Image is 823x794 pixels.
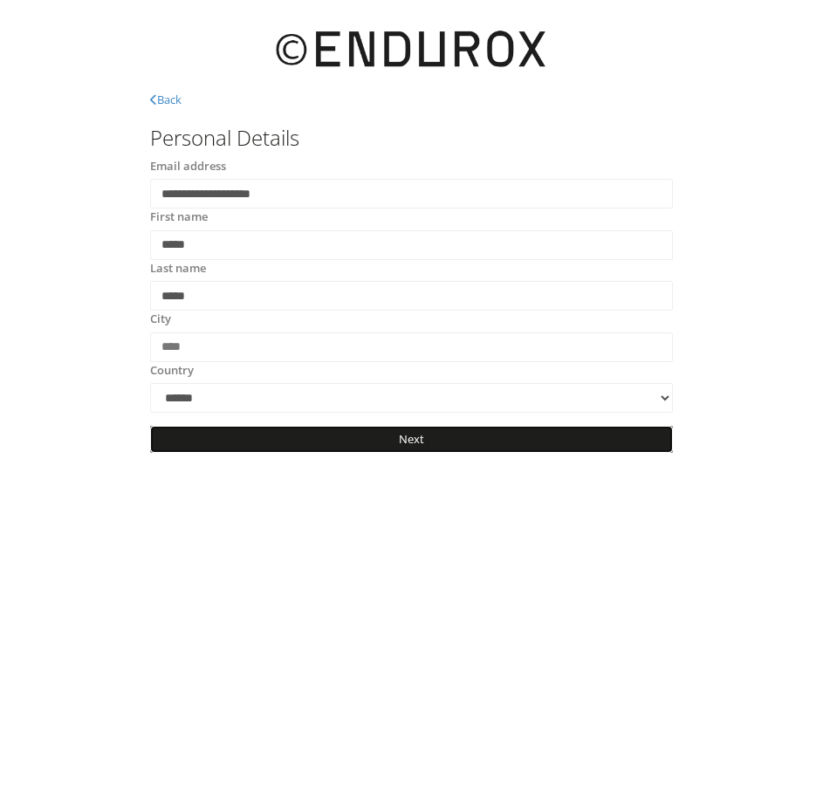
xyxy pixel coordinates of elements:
[150,260,206,277] label: Last name
[150,209,208,226] label: First name
[150,426,673,453] a: Next
[150,311,171,328] label: City
[273,17,551,83] img: Endurox_Black_Pad_2.png
[150,362,194,380] label: Country
[150,92,182,107] a: Back
[150,158,226,175] label: Email address
[150,127,673,149] h3: Personal Details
